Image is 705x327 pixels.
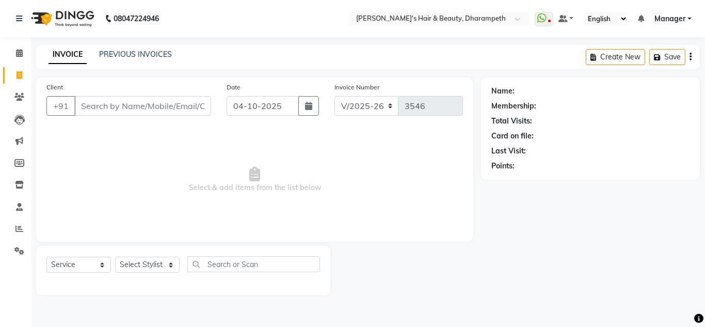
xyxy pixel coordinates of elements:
[187,256,320,272] input: Search or Scan
[586,49,645,65] button: Create New
[227,83,241,92] label: Date
[46,96,75,116] button: +91
[491,101,536,112] div: Membership:
[491,161,515,172] div: Points:
[491,86,515,97] div: Name:
[26,4,97,33] img: logo
[491,131,534,142] div: Card on file:
[491,116,532,127] div: Total Visits:
[334,83,379,92] label: Invoice Number
[649,49,685,65] button: Save
[49,45,87,64] a: INVOICE
[114,4,159,33] b: 08047224946
[99,50,172,59] a: PREVIOUS INVOICES
[654,13,685,24] span: Manager
[74,96,211,116] input: Search by Name/Mobile/Email/Code
[46,128,463,231] span: Select & add items from the list below
[491,146,526,157] div: Last Visit:
[46,83,63,92] label: Client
